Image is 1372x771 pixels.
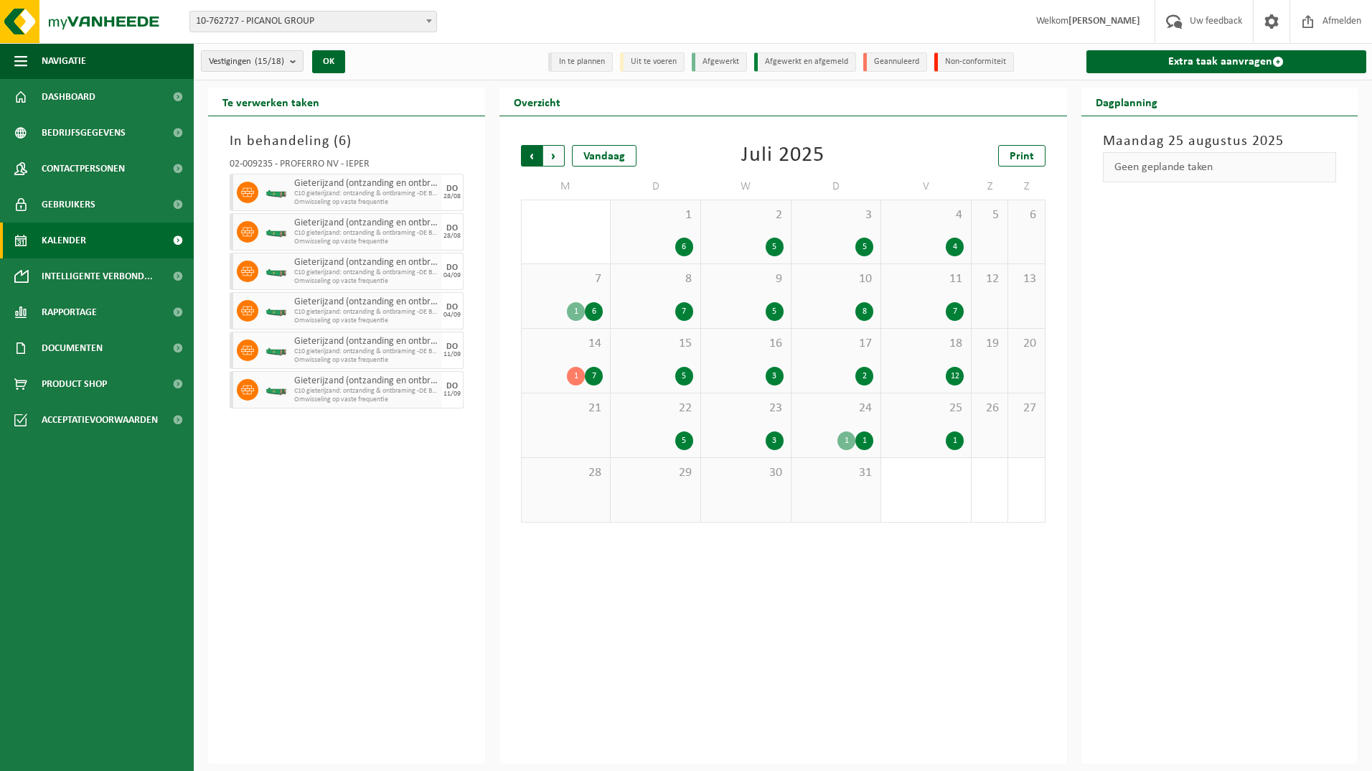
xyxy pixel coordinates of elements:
div: 02-009235 - PROFERRO NV - IEPER [230,159,464,174]
div: 3 [766,367,784,385]
span: 14 [529,336,603,352]
span: 22 [618,401,693,416]
span: 25 [888,401,964,416]
h2: Te verwerken taken [208,88,334,116]
div: DO [446,184,458,193]
span: 19 [979,336,1000,352]
td: M [521,174,611,200]
span: 18 [888,336,964,352]
td: W [701,174,791,200]
td: Z [1008,174,1045,200]
div: 5 [766,302,784,321]
span: 15 [618,336,693,352]
div: DO [446,303,458,312]
span: 2 [708,207,784,223]
div: 6 [675,238,693,256]
span: C10 gieterijzand: ontzanding & ontbraming -DE BRABANDERE ECO [294,190,438,198]
td: V [881,174,972,200]
span: Intelligente verbond... [42,258,153,294]
span: Contactpersonen [42,151,125,187]
div: DO [446,224,458,233]
div: DO [446,342,458,351]
a: Print [998,145,1046,167]
div: 12 [946,367,964,385]
td: D [791,174,882,200]
div: 1 [855,431,873,450]
span: 6 [1015,207,1037,223]
span: 13 [1015,271,1037,287]
div: 7 [675,302,693,321]
span: 3 [799,207,874,223]
div: 3 [766,431,784,450]
img: HK-XC-10-GN-00 [266,227,287,238]
div: 1 [837,431,855,450]
span: Print [1010,151,1034,162]
div: 5 [855,238,873,256]
td: Z [972,174,1008,200]
div: 5 [675,431,693,450]
div: 1 [946,431,964,450]
span: Omwisseling op vaste frequentie [294,238,438,246]
div: Vandaag [572,145,636,167]
span: 26 [979,401,1000,416]
span: Omwisseling op vaste frequentie [294,277,438,286]
span: 20 [1015,336,1037,352]
span: Omwisseling op vaste frequentie [294,356,438,365]
img: HK-XC-10-GN-00 [266,187,287,198]
span: Vorige [521,145,542,167]
span: Acceptatievoorwaarden [42,402,158,438]
span: Gieterijzand (ontzanding en ontbraming) (material) [294,257,438,268]
span: C10 gieterijzand: ontzanding & ontbraming -DE BRABANDERE ECO [294,347,438,356]
div: 4 [946,238,964,256]
span: Gieterijzand (ontzanding en ontbraming) (material) [294,218,438,229]
span: Omwisseling op vaste frequentie [294,396,438,404]
div: 11/09 [443,351,461,358]
span: 30 [708,465,784,481]
div: Geen geplande taken [1103,152,1337,182]
div: DO [446,263,458,272]
li: Non-conformiteit [934,52,1014,72]
span: 7 [529,271,603,287]
span: 31 [799,465,874,481]
span: 12 [979,271,1000,287]
span: 4 [888,207,964,223]
span: 29 [618,465,693,481]
span: 17 [799,336,874,352]
div: 1 [567,367,585,385]
span: 5 [979,207,1000,223]
span: Dashboard [42,79,95,115]
div: 1 [567,302,585,321]
span: Product Shop [42,366,107,402]
span: 16 [708,336,784,352]
span: 23 [708,401,784,416]
span: 27 [1015,401,1037,416]
h2: Overzicht [499,88,575,116]
h3: Maandag 25 augustus 2025 [1103,131,1337,152]
span: C10 gieterijzand: ontzanding & ontbraming -DE BRABANDERE ECO [294,229,438,238]
span: 24 [799,401,874,416]
div: 28/08 [443,193,461,200]
img: HK-XC-10-GN-00 [266,266,287,277]
span: Gieterijzand (ontzanding en ontbraming) (material) [294,375,438,387]
div: 7 [946,302,964,321]
button: Vestigingen(15/18) [201,50,304,72]
div: DO [446,382,458,391]
span: Volgende [543,145,565,167]
span: Rapportage [42,294,97,330]
img: HK-XC-10-GN-00 [266,345,287,356]
span: Vestigingen [209,51,284,73]
div: 8 [855,302,873,321]
li: Geannuleerd [863,52,927,72]
li: Uit te voeren [620,52,685,72]
div: 5 [675,367,693,385]
strong: [PERSON_NAME] [1068,16,1140,27]
span: Bedrijfsgegevens [42,115,126,151]
span: Gieterijzand (ontzanding en ontbraming) (material) [294,296,438,308]
div: 7 [585,367,603,385]
span: 11 [888,271,964,287]
span: Documenten [42,330,103,366]
img: HK-XC-10-GN-00 [266,306,287,317]
span: 10-762727 - PICANOL GROUP [189,11,437,32]
span: 10 [799,271,874,287]
div: 28/08 [443,233,461,240]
